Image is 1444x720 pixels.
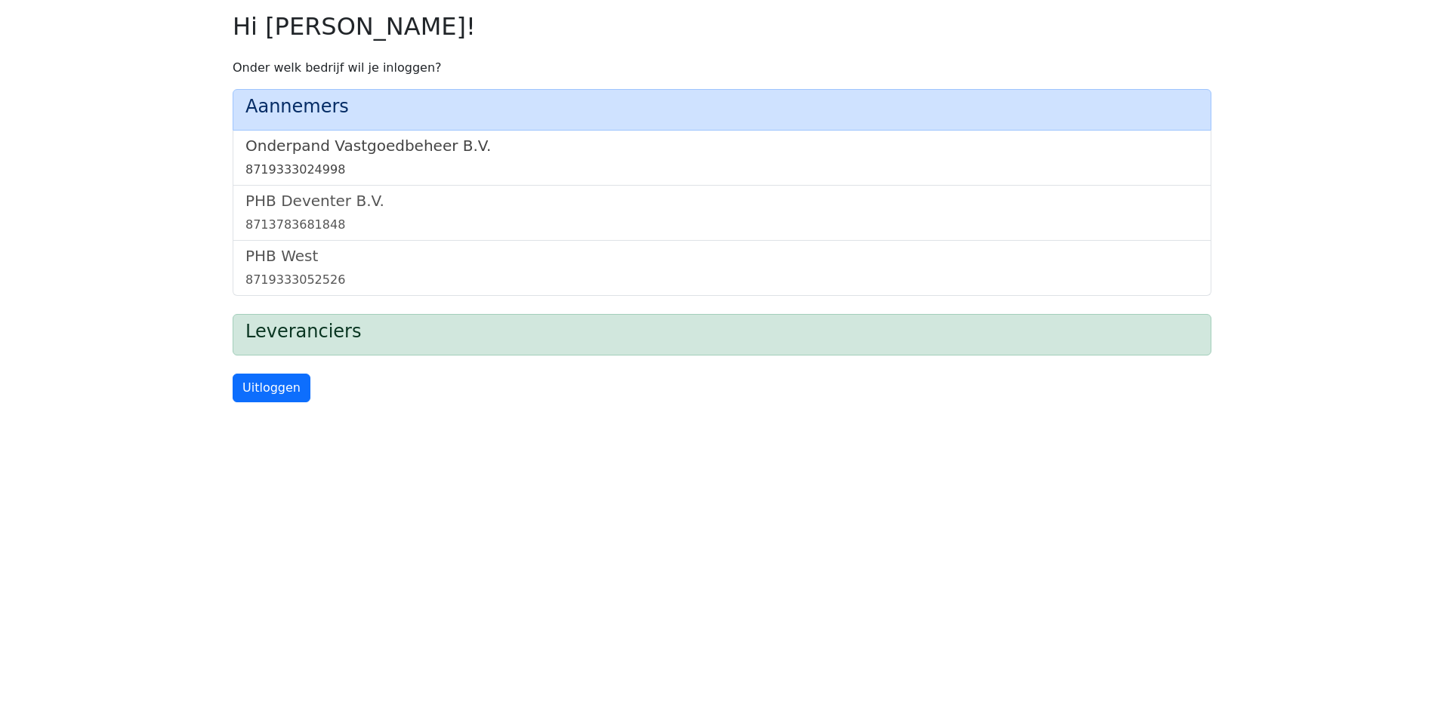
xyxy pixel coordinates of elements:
[245,137,1199,179] a: Onderpand Vastgoedbeheer B.V.8719333024998
[245,192,1199,210] h5: PHB Deventer B.V.
[245,96,1199,118] h4: Aannemers
[245,161,1199,179] div: 8719333024998
[245,192,1199,234] a: PHB Deventer B.V.8713783681848
[233,59,1211,77] p: Onder welk bedrijf wil je inloggen?
[245,271,1199,289] div: 8719333052526
[245,321,1199,343] h4: Leveranciers
[245,216,1199,234] div: 8713783681848
[245,247,1199,265] h5: PHB West
[245,247,1199,289] a: PHB West8719333052526
[233,12,1211,41] h2: Hi [PERSON_NAME]!
[233,374,310,402] a: Uitloggen
[245,137,1199,155] h5: Onderpand Vastgoedbeheer B.V.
